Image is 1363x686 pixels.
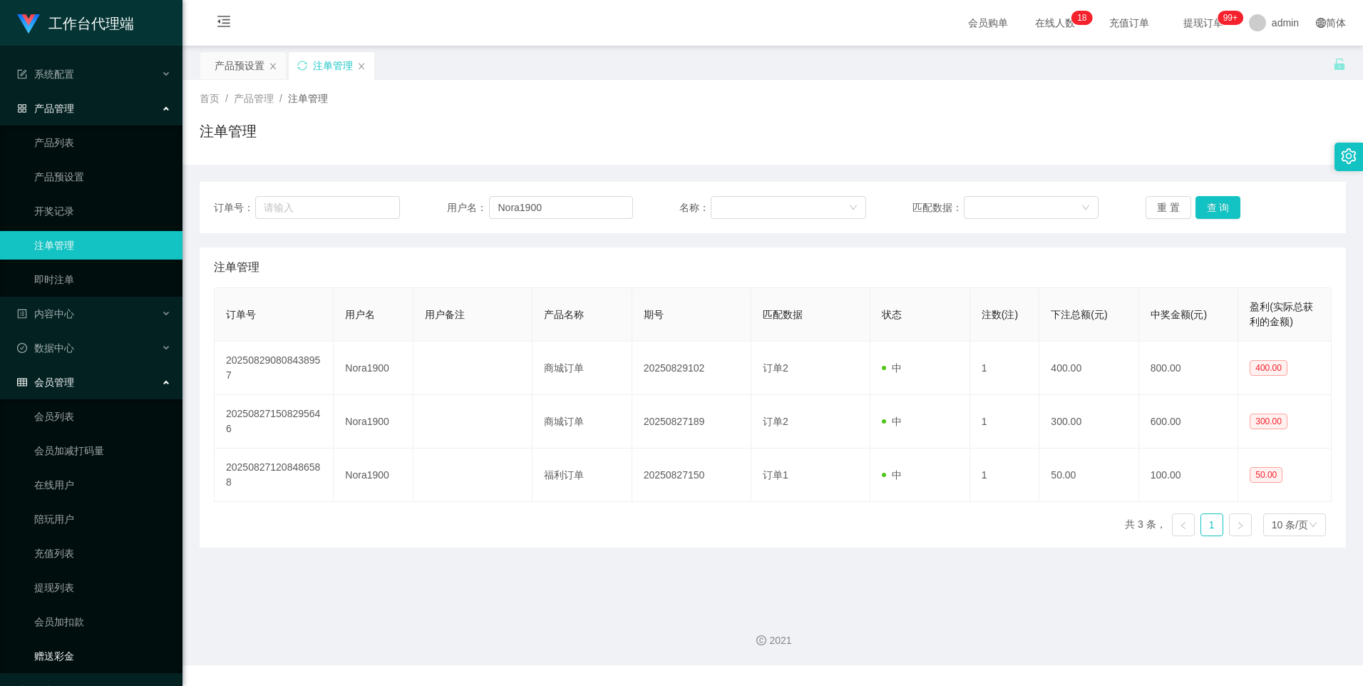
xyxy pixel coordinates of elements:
[425,309,465,320] span: 用户备注
[334,342,413,395] td: Nora1900
[334,395,413,449] td: Nora1900
[533,395,632,449] td: 商城订单
[17,103,74,114] span: 产品管理
[214,259,259,276] span: 注单管理
[17,309,27,319] i: 图标: profile
[1272,514,1308,536] div: 10 条/页
[34,163,171,191] a: 产品预设置
[34,608,171,636] a: 会员加扣款
[1200,513,1223,536] li: 1
[1139,449,1238,502] td: 100.00
[1077,11,1082,25] p: 1
[34,436,171,465] a: 会员加减打码量
[1195,196,1241,219] button: 查 询
[970,342,1040,395] td: 1
[882,309,902,320] span: 状态
[533,449,632,502] td: 福利订单
[17,308,74,319] span: 内容中心
[1236,521,1245,530] i: 图标: right
[34,231,171,260] a: 注单管理
[234,93,274,104] span: 产品管理
[200,93,220,104] span: 首页
[982,309,1018,320] span: 注数(注)
[1179,521,1188,530] i: 图标: left
[489,196,633,219] input: 请输入
[215,449,334,502] td: 202508271208486588
[1250,467,1282,483] span: 50.00
[632,449,751,502] td: 20250827150
[1139,342,1238,395] td: 800.00
[334,449,413,502] td: Nora1900
[679,200,711,215] span: 名称：
[970,395,1040,449] td: 1
[345,309,375,320] span: 用户名
[255,196,400,219] input: 请输入
[1250,301,1313,327] span: 盈利(实际总获利的金额)
[644,309,664,320] span: 期号
[225,93,228,104] span: /
[763,362,788,374] span: 订单2
[200,121,257,142] h1: 注单管理
[912,200,964,215] span: 匹配数据：
[756,635,766,645] i: 图标: copyright
[297,61,307,71] i: 图标: sync
[215,395,334,449] td: 202508271508295646
[279,93,282,104] span: /
[17,342,74,354] span: 数据中心
[34,265,171,294] a: 即时注单
[1082,11,1087,25] p: 8
[1309,521,1317,531] i: 图标: down
[48,1,134,46] h1: 工作台代理端
[1151,309,1207,320] span: 中奖金额(元)
[1176,18,1230,28] span: 提现订单
[1341,148,1357,164] i: 图标: setting
[215,342,334,395] td: 202508290808438957
[226,309,256,320] span: 订单号
[17,377,27,387] i: 图标: table
[849,203,858,213] i: 图标: down
[357,62,366,71] i: 图标: close
[763,469,788,481] span: 订单1
[17,68,74,80] span: 系统配置
[17,14,40,34] img: logo.9652507e.png
[17,343,27,353] i: 图标: check-circle-o
[17,17,134,29] a: 工作台代理端
[1201,514,1223,536] a: 1
[533,342,632,395] td: 商城订单
[34,402,171,431] a: 会员列表
[1039,449,1138,502] td: 50.00
[17,103,27,113] i: 图标: appstore-o
[34,642,171,670] a: 赠送彩金
[215,52,264,79] div: 产品预设置
[1218,11,1243,25] sup: 1001
[763,309,803,320] span: 匹配数据
[544,309,584,320] span: 产品名称
[1172,513,1195,536] li: 上一页
[17,69,27,79] i: 图标: form
[1139,395,1238,449] td: 600.00
[1051,309,1107,320] span: 下注总额(元)
[1146,196,1191,219] button: 重 置
[882,416,902,427] span: 中
[194,633,1352,648] div: 2021
[1102,18,1156,28] span: 充值订单
[34,539,171,568] a: 充值列表
[34,505,171,533] a: 陪玩用户
[882,469,902,481] span: 中
[1028,18,1082,28] span: 在线人数
[214,200,255,215] span: 订单号：
[632,342,751,395] td: 20250829102
[970,449,1040,502] td: 1
[882,362,902,374] span: 中
[34,128,171,157] a: 产品列表
[269,62,277,71] i: 图标: close
[34,573,171,602] a: 提现列表
[1333,58,1346,71] i: 图标: unlock
[1125,513,1166,536] li: 共 3 条，
[1081,203,1090,213] i: 图标: down
[34,197,171,225] a: 开奖记录
[313,52,353,79] div: 注单管理
[1250,414,1287,429] span: 300.00
[1229,513,1252,536] li: 下一页
[1250,360,1287,376] span: 400.00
